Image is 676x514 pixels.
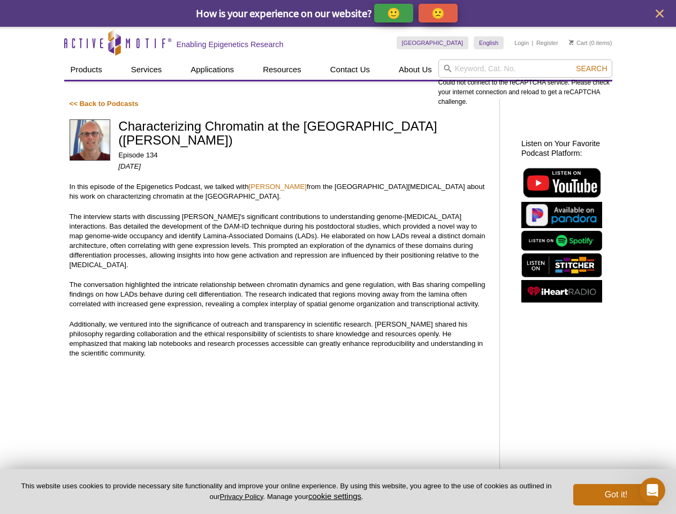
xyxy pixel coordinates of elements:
[474,36,504,49] a: English
[184,59,240,80] a: Applications
[249,183,307,191] a: [PERSON_NAME]
[521,280,602,303] img: Listen on iHeartRadio
[118,150,489,160] p: Episode 134
[573,64,610,73] button: Search
[219,493,263,501] a: Privacy Policy
[569,39,588,47] a: Cart
[573,484,659,505] button: Got it!
[70,280,489,309] p: The conversation highlighted the intricate relationship between chromatin dynamics and gene regul...
[536,39,558,47] a: Register
[196,6,372,20] span: How is your experience on our website?
[125,59,169,80] a: Services
[521,253,602,277] img: Listen on Stitcher
[118,119,489,149] h1: Characterizing Chromatin at the [GEOGRAPHIC_DATA] ([PERSON_NAME])
[70,119,111,161] img: Bas van Steensel
[431,6,445,20] p: 🙁
[653,7,666,20] button: close
[70,212,489,270] p: The interview starts with discussing [PERSON_NAME]'s significant contributions to understanding g...
[514,39,529,47] a: Login
[569,40,574,45] img: Your Cart
[308,492,361,501] button: cookie settings
[70,100,139,108] a: << Back to Podcasts
[70,182,489,201] p: In this episode of the Epigenetics Podcast, we talked with from the [GEOGRAPHIC_DATA][MEDICAL_DAT...
[392,59,438,80] a: About Us
[640,478,665,503] iframe: Intercom live chat
[532,36,534,49] li: |
[521,166,602,199] img: Listen on YouTube
[324,59,376,80] a: Contact Us
[521,139,607,158] h2: Listen on Your Favorite Podcast Platform:
[17,481,556,502] p: This website uses cookies to provide necessary site functionality and improve your online experie...
[256,59,308,80] a: Resources
[397,36,469,49] a: [GEOGRAPHIC_DATA]
[387,6,400,20] p: 🙂
[438,59,612,107] div: Could not connect to the reCAPTCHA service. Please check your internet connection and reload to g...
[569,36,612,49] li: (0 items)
[438,59,612,78] input: Keyword, Cat. No.
[70,320,489,358] p: Additionally, we ventured into the significance of outreach and transparency in scientific resear...
[70,369,489,449] iframe: Characterizing Chromatin at the Nuclear Lamina (Bas van Steensel)
[576,64,607,73] span: Search
[177,40,284,49] h2: Enabling Epigenetics Research
[118,162,141,170] em: [DATE]
[521,231,602,251] img: Listen on Spotify
[521,202,602,228] img: Listen on Pandora
[64,59,109,80] a: Products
